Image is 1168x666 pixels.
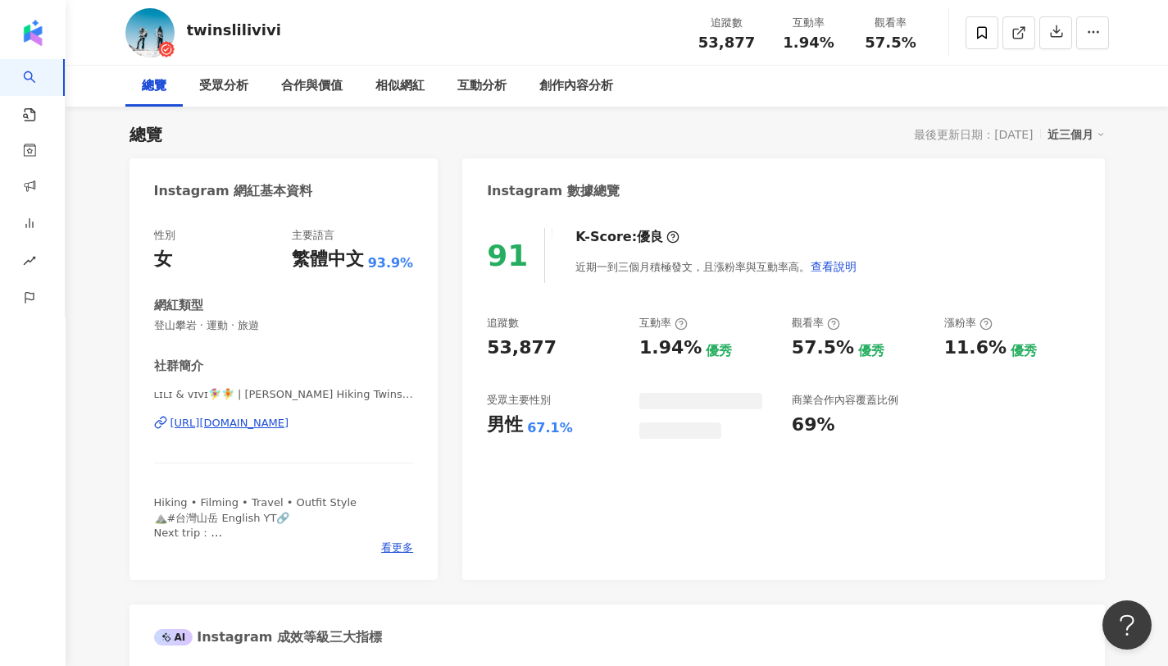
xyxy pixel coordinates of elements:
div: 總覽 [130,123,162,146]
div: 69% [792,413,835,438]
div: 優秀 [858,342,884,360]
div: 優秀 [1011,342,1037,360]
span: 53,877 [698,34,755,51]
div: 67.1% [527,419,573,437]
span: rise [23,244,36,281]
div: 主要語言 [292,228,334,243]
div: 91 [487,239,528,272]
div: Instagram 網紅基本資料 [154,182,313,200]
span: 看更多 [381,541,413,555]
span: 1.94% [783,34,834,51]
div: K-Score : [575,228,679,246]
div: 漲粉率 [944,316,993,331]
span: 查看說明 [811,260,857,273]
img: logo icon [20,20,46,46]
iframe: Help Scout Beacon - Open [1102,600,1152,650]
div: 網紅類型 [154,297,203,314]
span: Hiking • Filming • Travel • Outfit Style ⛰️#台灣山岳 English YT🔗 Next trip： Sep日本白馬 🇯🇵 Oct 歐洲TBC 📷Son... [154,496,378,598]
img: KOL Avatar [125,8,175,57]
div: 合作與價值 [281,76,343,96]
div: 11.6% [944,335,1007,361]
div: twinslilivivi [187,20,281,40]
div: 優良 [637,228,663,246]
div: 優秀 [706,342,732,360]
span: 93.9% [368,254,414,272]
div: Instagram 數據總覽 [487,182,620,200]
div: 53,877 [487,335,557,361]
span: ʟɪʟɪ & ᴠɪᴠɪ🧚‍♀️🧚 | [PERSON_NAME] Hiking Twins | twinslilivivi [154,387,414,402]
div: 觀看率 [792,316,840,331]
div: 商業合作內容覆蓋比例 [792,393,898,408]
button: 查看說明 [810,250,857,283]
div: 總覽 [142,76,166,96]
div: 互動率 [639,316,688,331]
div: AI [154,629,193,645]
div: 男性 [487,413,523,438]
div: 受眾分析 [199,76,248,96]
a: search [23,59,56,123]
div: 近期一到三個月積極發文，且漲粉率與互動率高。 [575,250,857,283]
div: 社群簡介 [154,358,203,375]
div: 相似網紅 [375,76,425,96]
div: 互動分析 [457,76,507,96]
div: 性別 [154,228,175,243]
div: 追蹤數 [487,316,519,331]
div: 女 [154,247,172,272]
div: 繁體中文 [292,247,364,272]
div: 受眾主要性別 [487,393,551,408]
a: [URL][DOMAIN_NAME] [154,416,414,431]
div: 1.94% [639,335,702,361]
div: Instagram 成效等級三大指標 [154,628,382,646]
div: 近三個月 [1048,124,1105,145]
span: 登山攀岩 · 運動 · 旅遊 [154,318,414,333]
div: 追蹤數 [696,15,758,31]
div: 最後更新日期：[DATE] [914,128,1033,141]
div: 57.5% [792,335,854,361]
div: 創作內容分析 [539,76,613,96]
div: 觀看率 [860,15,922,31]
div: [URL][DOMAIN_NAME] [170,416,289,431]
span: 57.5% [865,34,916,51]
div: 互動率 [778,15,840,31]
